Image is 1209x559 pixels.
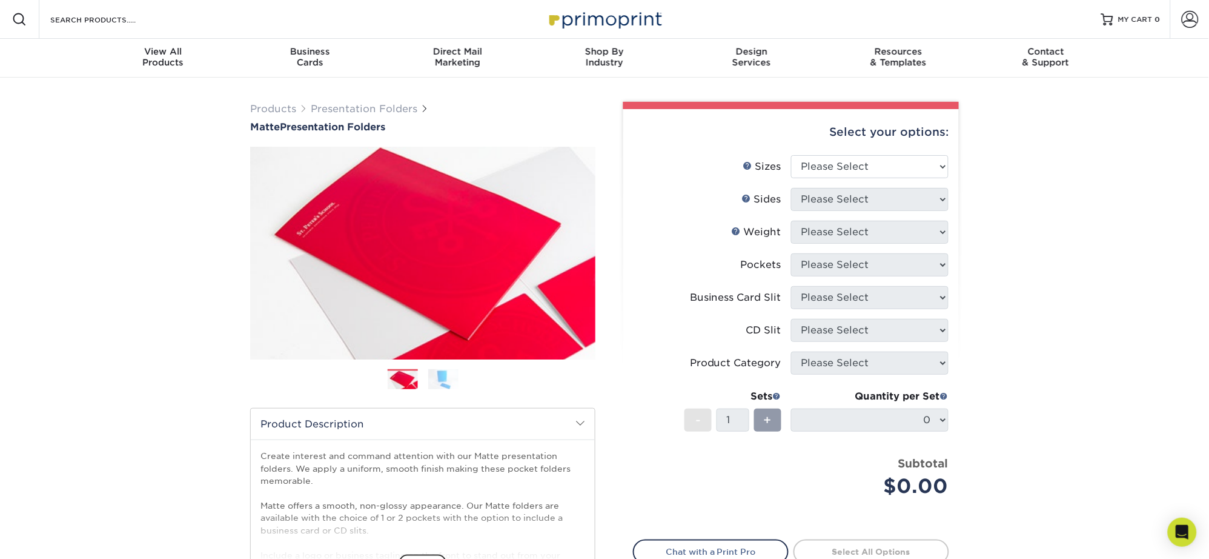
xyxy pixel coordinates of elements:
div: Industry [531,46,678,68]
div: Quantity per Set [791,389,949,404]
span: + [764,411,772,429]
span: Direct Mail [384,46,531,57]
a: Contact& Support [972,39,1119,78]
div: Sets [684,389,781,404]
div: & Templates [825,46,972,68]
span: Contact [972,46,1119,57]
div: Marketing [384,46,531,68]
h2: Product Description [251,409,595,440]
div: Services [678,46,825,68]
h1: Presentation Folders [250,121,595,133]
span: Design [678,46,825,57]
span: View All [90,46,237,57]
img: Primoprint [544,6,665,32]
span: MY CART [1118,15,1153,25]
a: Products [250,103,296,115]
iframe: Google Customer Reviews [3,522,103,555]
a: MattePresentation Folders [250,121,595,133]
div: $0.00 [800,472,949,501]
span: - [695,411,701,429]
div: Sides [742,192,781,207]
div: Open Intercom Messenger [1168,518,1197,547]
a: Direct MailMarketing [384,39,531,78]
a: Shop ByIndustry [531,39,678,78]
a: BusinessCards [237,39,384,78]
span: Shop By [531,46,678,57]
div: Cards [237,46,384,68]
span: Resources [825,46,972,57]
img: Presentation Folders 01 [388,370,418,390]
a: DesignServices [678,39,825,78]
div: Select your options: [633,109,949,155]
a: Resources& Templates [825,39,972,78]
input: SEARCH PRODUCTS..... [49,12,167,27]
img: Presentation Folders 02 [428,369,459,390]
div: Weight [732,225,781,239]
div: Pockets [741,258,781,272]
div: & Support [972,46,1119,68]
div: CD Slit [746,323,781,338]
div: Products [90,46,237,68]
a: Presentation Folders [311,103,417,115]
div: Sizes [743,159,781,174]
span: Business [237,46,384,57]
span: 0 [1155,15,1161,24]
div: Business Card Slit [690,290,781,305]
img: Matte 01 [250,134,595,373]
span: Matte [250,121,280,133]
a: View AllProducts [90,39,237,78]
strong: Subtotal [898,457,949,470]
div: Product Category [690,356,781,370]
